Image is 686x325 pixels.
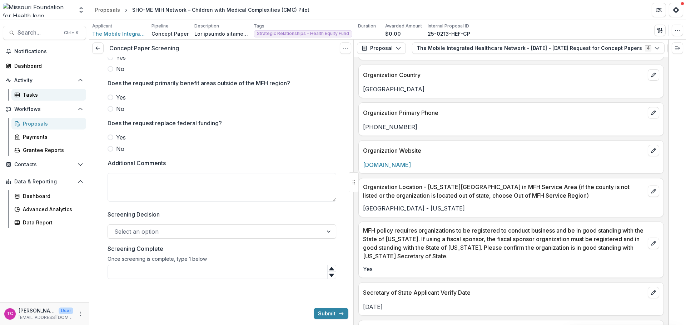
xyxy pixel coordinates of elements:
button: edit [648,69,659,81]
p: Duration [358,23,376,29]
button: Get Help [669,3,683,17]
button: More [76,310,85,318]
p: Awarded Amount [385,23,422,29]
div: Data Report [23,219,80,226]
button: Open Contacts [3,159,86,170]
p: [PHONE_NUMBER] [363,123,659,131]
a: Data Report [11,217,86,228]
p: Organization Location - [US_STATE][GEOGRAPHIC_DATA] in MFH Service Area (if the county is not lis... [363,183,645,200]
nav: breadcrumb [92,5,312,15]
div: Once screening is complete, type 1 below [108,256,336,265]
p: $0.00 [385,30,401,37]
p: Tags [254,23,264,29]
span: No [116,65,124,73]
button: Open Activity [3,75,86,86]
p: 25-0213-HEF-CP [428,30,470,37]
div: Payments [23,133,80,141]
span: No [116,105,124,113]
a: Advanced Analytics [11,203,86,215]
p: [GEOGRAPHIC_DATA] - [US_STATE] [363,204,659,213]
p: User [59,308,73,314]
div: Proposals [23,120,80,127]
button: Open entity switcher [76,3,86,17]
p: Description [194,23,219,29]
p: Screening Decision [108,210,160,219]
a: Proposals [92,5,123,15]
button: edit [648,107,659,118]
p: Does the request primarily benefit areas outside of the MFH region? [108,79,290,87]
p: Applicant [92,23,112,29]
button: edit [648,186,659,197]
h3: Concept Paper Screening [109,45,179,52]
div: Ctrl + K [63,29,80,37]
button: Options [340,42,351,54]
span: Yes [116,93,126,102]
span: Yes [116,53,126,62]
button: edit [648,287,659,298]
p: Secretary of State Applicant Verify Date [363,288,645,297]
span: Activity [14,77,75,83]
a: Proposals [11,118,86,130]
img: Missouri Foundation for Health logo [3,3,73,17]
a: Tasks [11,89,86,101]
button: Open Data & Reporting [3,176,86,187]
a: Grantee Reports [11,144,86,156]
p: Screening Complete [108,244,163,253]
div: Dashboard [23,192,80,200]
a: Dashboard [3,60,86,72]
div: Tori Cope [7,311,13,316]
button: Expand right [672,42,683,54]
p: Internal Proposal ID [428,23,469,29]
span: Contacts [14,162,75,168]
p: Does the request replace federal funding? [108,119,222,127]
button: Open Workflows [3,103,86,115]
p: Concept Paper [151,30,189,37]
button: edit [648,145,659,156]
button: Notifications [3,46,86,57]
button: Partners [652,3,666,17]
p: Organization Primary Phone [363,108,645,117]
a: [DOMAIN_NAME] [363,161,411,168]
div: Proposals [95,6,120,14]
p: Organization Website [363,146,645,155]
a: Dashboard [11,190,86,202]
button: The Mobile Integrated Healthcare Network - [DATE] - [DATE] Request for Concept Papers4 [412,42,665,54]
button: Submit [314,308,348,319]
div: Dashboard [14,62,80,70]
span: Notifications [14,49,83,55]
p: [GEOGRAPHIC_DATA] [363,85,659,93]
div: SHO-ME MIH Network – Children with Medical Complexities (CMC) Pilot [132,6,309,14]
div: Tasks [23,91,80,98]
p: Additional Comments [108,159,166,167]
p: Yes [363,265,659,273]
p: [DATE] [363,303,659,311]
p: Pipeline [151,23,169,29]
button: Search... [3,26,86,40]
p: [EMAIL_ADDRESS][DOMAIN_NAME] [19,314,73,321]
p: [PERSON_NAME] [19,307,56,314]
p: Lor ipsumdo sitamet co adipiscing eli seddoeiusm tempo in utlabore etdo magnaal enimadminimv (QUI... [194,30,248,37]
span: Workflows [14,106,75,112]
a: Payments [11,131,86,143]
button: edit [648,238,659,249]
button: View Attached Files [667,42,679,54]
span: Yes [116,133,126,142]
span: Data & Reporting [14,179,75,185]
div: Advanced Analytics [23,205,80,213]
span: Search... [18,29,60,36]
p: Organization Country [363,71,645,79]
span: Strategic Relationships - Health Equity Fund [257,31,349,36]
button: Proposal [357,42,406,54]
a: The Mobile Integrated Healthcare Network [92,30,146,37]
span: No [116,144,124,153]
div: Grantee Reports [23,146,80,154]
p: MFH policy requires organizations to be registered to conduct business and be in good standing wi... [363,226,645,260]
